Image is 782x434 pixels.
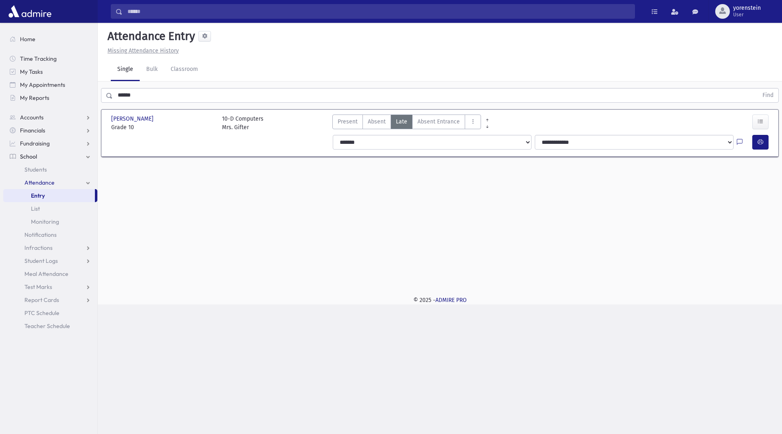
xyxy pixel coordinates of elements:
span: My Reports [20,94,49,101]
div: AttTypes [332,115,481,132]
span: Present [338,117,358,126]
span: Grade 10 [111,123,214,132]
a: School [3,150,97,163]
a: Teacher Schedule [3,319,97,333]
a: Entry [3,189,95,202]
button: Find [758,88,778,102]
span: School [20,153,37,160]
span: Entry [31,192,45,199]
span: Report Cards [24,296,59,304]
a: Meal Attendance [3,267,97,280]
span: Fundraising [20,140,50,147]
u: Missing Attendance History [108,47,179,54]
input: Search [123,4,635,19]
span: Meal Attendance [24,270,68,278]
span: Accounts [20,114,44,121]
span: List [31,205,40,212]
a: Classroom [164,58,204,81]
a: Financials [3,124,97,137]
h5: Attendance Entry [104,29,195,43]
a: Accounts [3,111,97,124]
span: Infractions [24,244,53,251]
a: My Reports [3,91,97,104]
img: AdmirePro [7,3,53,20]
span: User [733,11,761,18]
span: Notifications [24,231,57,238]
a: ADMIRE PRO [435,297,467,304]
a: Missing Attendance History [104,47,179,54]
a: Fundraising [3,137,97,150]
a: Time Tracking [3,52,97,65]
span: Teacher Schedule [24,322,70,330]
a: Monitoring [3,215,97,228]
span: Test Marks [24,283,52,291]
span: PTC Schedule [24,309,59,317]
span: Monitoring [31,218,59,225]
a: PTC Schedule [3,306,97,319]
span: Home [20,35,35,43]
span: My Appointments [20,81,65,88]
span: Financials [20,127,45,134]
span: [PERSON_NAME] [111,115,155,123]
span: Students [24,166,47,173]
span: My Tasks [20,68,43,75]
div: 10-D Computers Mrs. Gifter [222,115,264,132]
span: Time Tracking [20,55,57,62]
a: Single [111,58,140,81]
span: Late [396,117,407,126]
span: Absent Entrance [417,117,460,126]
a: My Tasks [3,65,97,78]
a: Home [3,33,97,46]
span: Attendance [24,179,55,186]
span: yorenstein [733,5,761,11]
a: Student Logs [3,254,97,267]
a: Students [3,163,97,176]
span: Student Logs [24,257,58,264]
a: Report Cards [3,293,97,306]
a: Notifications [3,228,97,241]
a: Bulk [140,58,164,81]
a: Infractions [3,241,97,254]
a: List [3,202,97,215]
div: © 2025 - [111,296,769,304]
span: Absent [368,117,386,126]
a: Test Marks [3,280,97,293]
a: My Appointments [3,78,97,91]
a: Attendance [3,176,97,189]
